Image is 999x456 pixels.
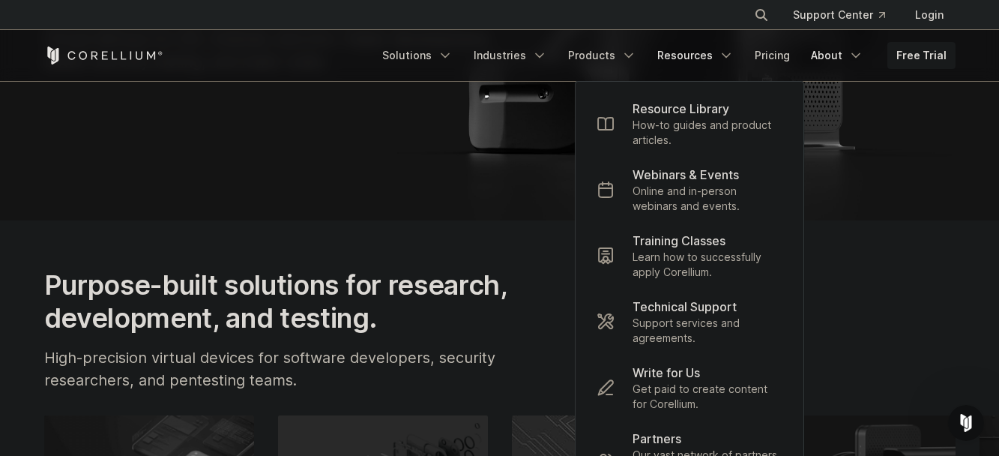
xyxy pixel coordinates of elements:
div: Profile image for Tony [204,24,234,54]
p: Get paid to create content for Corellium. [633,382,782,412]
h2: Purpose-built solutions for research, development, and testing. [44,268,555,335]
button: Messages [150,318,300,378]
a: Industries [465,42,556,69]
p: Resource Library [633,100,729,118]
button: Search [748,1,775,28]
div: Ask a questionAI Agent and team can help [15,177,285,234]
div: Status: All Systems OperationalUpdated [DATE] 22:00 PDT [16,242,284,298]
a: Webinars & Events Online and in-person webinars and events. [585,157,794,223]
a: Technical Support Support services and agreements. [585,289,794,355]
p: Online and in-person webinars and events. [633,184,782,214]
a: Corellium Home [44,46,163,64]
img: logo [30,28,54,52]
p: How-to guides and product articles. [633,118,782,148]
a: Write for Us Get paid to create content for Corellium. [585,355,794,421]
p: Training Classes [633,232,725,250]
a: Resources [648,42,743,69]
div: Navigation Menu [736,1,956,28]
div: Navigation Menu [373,42,956,69]
a: Support Center [781,1,897,28]
p: Learn how to successfully apply Corellium. [633,250,782,280]
a: Products [559,42,645,69]
a: Solutions [373,42,462,69]
a: Training Classes Learn how to successfully apply Corellium. [585,223,794,289]
div: Status: All Systems Operational [61,254,269,270]
a: Pricing [746,42,799,69]
span: Home [58,355,91,366]
span: Messages [199,355,251,366]
a: Login [903,1,956,28]
p: Partners [633,430,681,448]
p: Write for Us [633,364,700,382]
div: Close [258,24,285,51]
a: About [802,42,872,69]
p: Hi there 👋 [30,106,270,132]
a: Free Trial [887,42,956,69]
p: How can we help? [30,132,270,157]
p: Support services and agreements. [633,316,782,346]
a: Resource Library How-to guides and product articles. [585,91,794,157]
p: High-precision virtual devices for software developers, security researchers, and pentesting teams. [44,346,555,391]
iframe: Intercom live chat [948,405,984,441]
span: Updated [DATE] 22:00 PDT [61,271,202,283]
div: AI Agent and team can help [31,205,251,221]
div: Ask a question [31,190,251,205]
p: Webinars & Events [633,166,739,184]
p: Technical Support [633,298,737,316]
